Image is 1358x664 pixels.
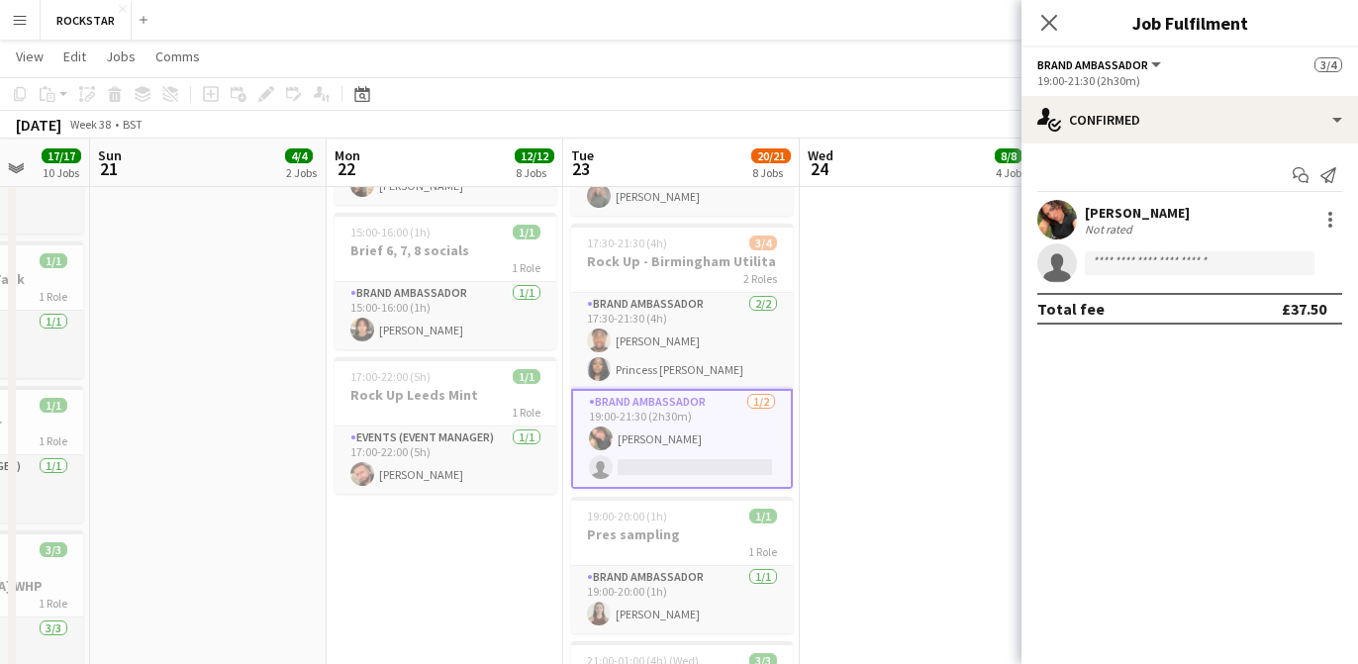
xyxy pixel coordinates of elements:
[155,47,200,65] span: Comms
[752,165,790,180] div: 8 Jobs
[571,525,793,543] h3: Pres sampling
[335,282,556,349] app-card-role: Brand Ambassador1/115:00-16:00 (1h)[PERSON_NAME]
[41,1,132,40] button: ROCKSTAR
[995,148,1022,163] span: 8/8
[749,236,777,250] span: 3/4
[1037,299,1105,319] div: Total fee
[512,260,540,275] span: 1 Role
[335,146,360,164] span: Mon
[587,236,667,250] span: 17:30-21:30 (4h)
[513,225,540,239] span: 1/1
[512,405,540,420] span: 1 Role
[571,497,793,633] app-job-card: 19:00-20:00 (1h)1/1Pres sampling1 RoleBrand Ambassador1/119:00-20:00 (1h)[PERSON_NAME]
[1085,222,1136,237] div: Not rated
[286,165,317,180] div: 2 Jobs
[1085,204,1190,222] div: [PERSON_NAME]
[39,596,67,611] span: 1 Role
[39,289,67,304] span: 1 Role
[748,544,777,559] span: 1 Role
[749,509,777,523] span: 1/1
[350,369,431,384] span: 17:00-22:00 (5h)
[123,117,143,132] div: BST
[8,44,51,69] a: View
[1021,10,1358,36] h3: Job Fulfilment
[95,157,122,180] span: 21
[98,146,122,164] span: Sun
[335,213,556,349] app-job-card: 15:00-16:00 (1h)1/1Brief 6, 7, 8 socials1 RoleBrand Ambassador1/115:00-16:00 (1h)[PERSON_NAME]
[98,44,144,69] a: Jobs
[515,148,554,163] span: 12/12
[513,369,540,384] span: 1/1
[571,146,594,164] span: Tue
[808,146,833,164] span: Wed
[1314,57,1342,72] span: 3/4
[40,253,67,268] span: 1/1
[587,509,667,523] span: 19:00-20:00 (1h)
[39,433,67,448] span: 1 Role
[1037,73,1342,88] div: 19:00-21:30 (2h30m)
[42,148,81,163] span: 17/17
[568,157,594,180] span: 23
[16,115,61,135] div: [DATE]
[1037,57,1164,72] button: Brand Ambassador
[805,157,833,180] span: 24
[335,386,556,404] h3: Rock Up Leeds Mint
[16,47,44,65] span: View
[571,293,793,389] app-card-role: Brand Ambassador2/217:30-21:30 (4h)[PERSON_NAME]Princess [PERSON_NAME]
[571,224,793,489] app-job-card: 17:30-21:30 (4h)3/4Rock Up - Birmingham Utilita2 RolesBrand Ambassador2/217:30-21:30 (4h)[PERSON_...
[571,566,793,633] app-card-role: Brand Ambassador1/119:00-20:00 (1h)[PERSON_NAME]
[571,389,793,489] app-card-role: Brand Ambassador1/219:00-21:30 (2h30m)[PERSON_NAME]
[285,148,313,163] span: 4/4
[55,44,94,69] a: Edit
[996,165,1026,180] div: 4 Jobs
[350,225,431,239] span: 15:00-16:00 (1h)
[571,252,793,270] h3: Rock Up - Birmingham Utilita
[1021,96,1358,143] div: Confirmed
[40,542,67,557] span: 3/3
[743,271,777,286] span: 2 Roles
[516,165,553,180] div: 8 Jobs
[751,148,791,163] span: 20/21
[335,241,556,259] h3: Brief 6, 7, 8 socials
[335,357,556,494] app-job-card: 17:00-22:00 (5h)1/1Rock Up Leeds Mint1 RoleEvents (Event Manager)1/117:00-22:00 (5h)[PERSON_NAME]
[1282,299,1326,319] div: £37.50
[65,117,115,132] span: Week 38
[147,44,208,69] a: Comms
[43,165,80,180] div: 10 Jobs
[1037,57,1148,72] span: Brand Ambassador
[106,47,136,65] span: Jobs
[40,398,67,413] span: 1/1
[63,47,86,65] span: Edit
[335,427,556,494] app-card-role: Events (Event Manager)1/117:00-22:00 (5h)[PERSON_NAME]
[332,157,360,180] span: 22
